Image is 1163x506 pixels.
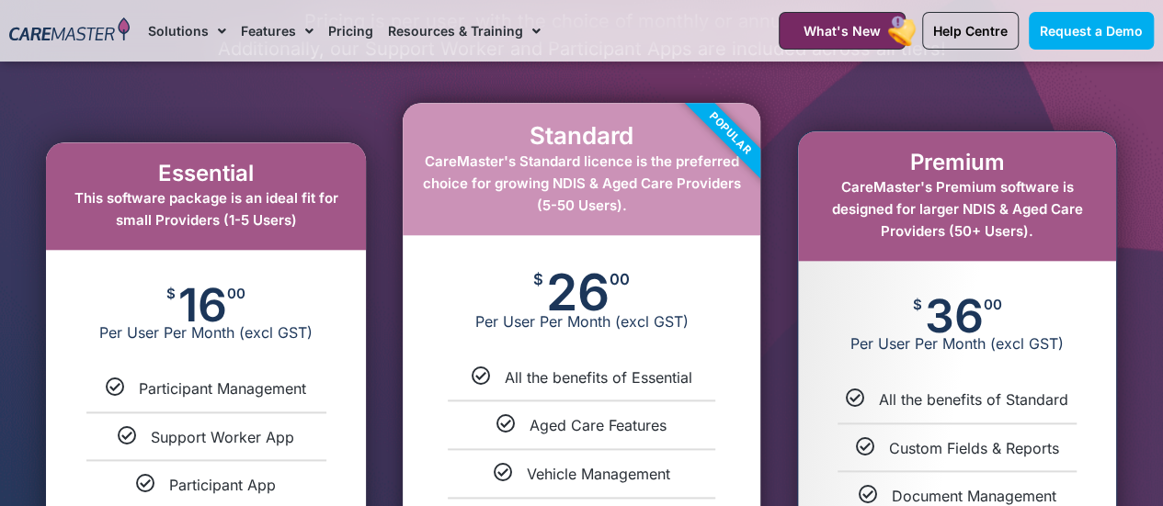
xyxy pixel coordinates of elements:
span: Help Centre [933,23,1008,39]
img: CareMaster Logo [9,17,130,44]
span: This software package is an ideal fit for small Providers (1-5 Users) [74,189,338,229]
span: CareMaster's Standard licence is the preferred choice for growing NDIS & Aged Care Providers (5-5... [422,152,740,214]
span: 00 [227,287,245,300]
a: Request a Demo [1029,12,1154,50]
span: All the benefits of Standard [879,390,1068,409]
span: CareMaster's Premium software is designed for larger NDIS & Aged Care Providers (50+ Users). [831,178,1082,240]
span: 36 [924,298,983,334]
span: What's New [804,23,881,39]
span: Support Worker App [151,428,294,446]
a: What's New [779,12,906,50]
span: $ [533,272,543,287]
span: Aged Care Features [530,416,667,434]
span: $ [912,298,921,311]
a: Help Centre [922,12,1019,50]
span: 26 [546,272,610,312]
span: 00 [610,272,630,287]
span: Request a Demo [1040,23,1143,39]
span: Per User Per Month (excl GST) [46,323,366,342]
span: 00 [983,298,1001,311]
span: All the benefits of Essential [504,368,691,387]
span: Per User Per Month (excl GST) [798,334,1116,353]
span: Document Management [891,487,1055,505]
div: Popular [624,28,834,238]
span: Per User Per Month (excl GST) [403,312,759,331]
span: Vehicle Management [526,465,669,483]
h2: Essential [64,161,348,187]
h2: Standard [421,121,741,150]
span: $ [166,287,176,300]
span: Participant Management [139,379,306,398]
h2: Premium [816,150,1098,176]
span: 16 [178,287,227,323]
span: Participant App [169,476,276,494]
span: Custom Fields & Reports [888,439,1058,457]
